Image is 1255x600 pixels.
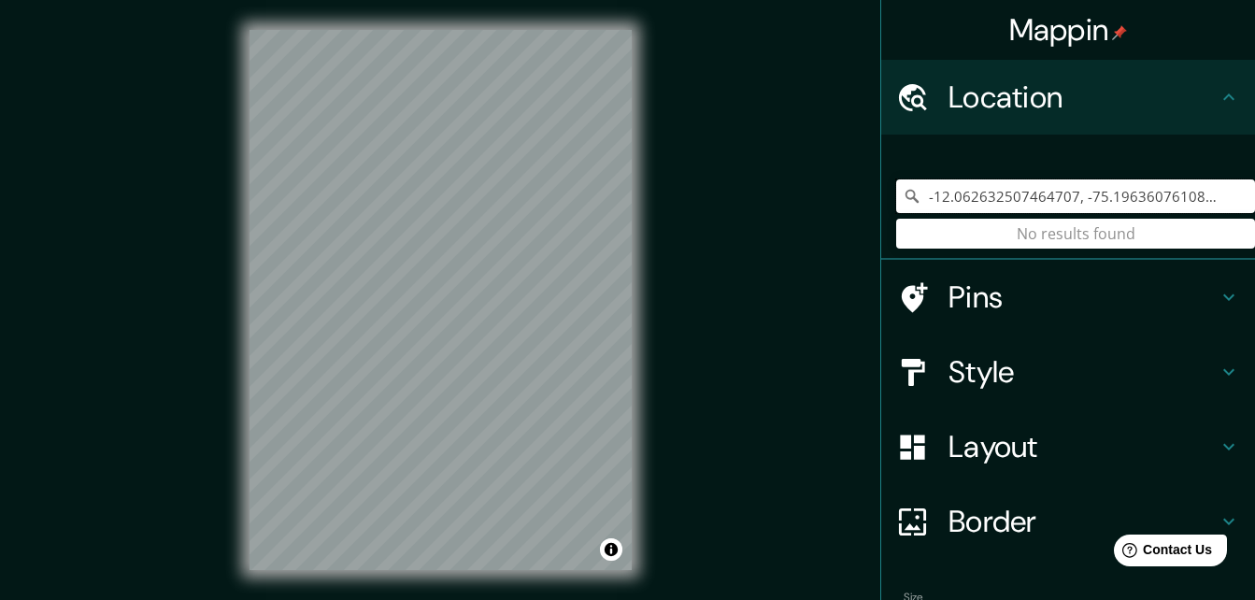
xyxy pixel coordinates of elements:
h4: Mappin [1009,11,1128,49]
input: Pick your city or area [896,179,1255,213]
h4: Border [948,503,1218,540]
div: No results found [896,219,1255,249]
h4: Location [948,79,1218,116]
button: Toggle attribution [600,538,622,561]
div: Style [881,335,1255,409]
div: Location [881,60,1255,135]
div: Border [881,484,1255,559]
iframe: Help widget launcher [1089,527,1234,579]
div: Pins [881,260,1255,335]
h4: Style [948,353,1218,391]
h4: Layout [948,428,1218,465]
img: pin-icon.png [1112,25,1127,40]
canvas: Map [250,30,632,570]
div: Layout [881,409,1255,484]
h4: Pins [948,279,1218,316]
